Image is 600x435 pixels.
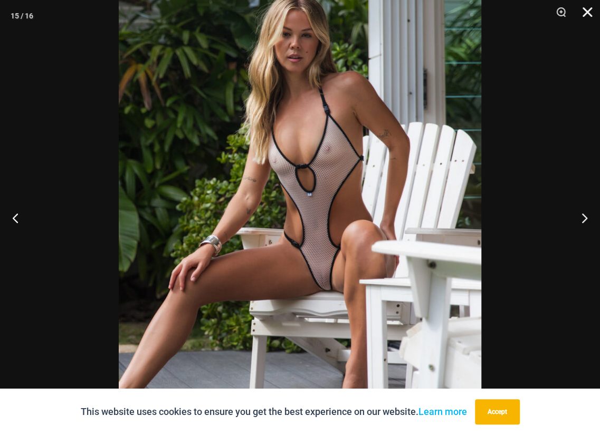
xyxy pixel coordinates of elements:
button: Accept [475,399,520,424]
p: This website uses cookies to ensure you get the best experience on our website. [81,404,467,420]
button: Next [560,191,600,244]
a: Learn more [418,406,467,417]
div: 15 / 16 [11,8,33,24]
